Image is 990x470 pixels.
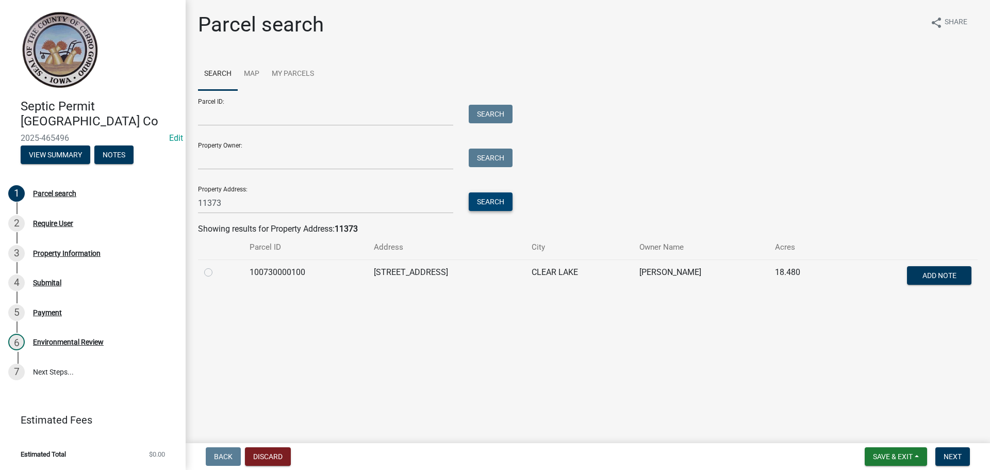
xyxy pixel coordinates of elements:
[8,304,25,321] div: 5
[238,58,266,91] a: Map
[945,17,967,29] span: Share
[335,224,358,234] strong: 11373
[33,250,101,257] div: Property Information
[149,451,165,458] span: $0.00
[469,192,513,211] button: Search
[922,12,976,33] button: shareShare
[198,58,238,91] a: Search
[21,451,66,458] span: Estimated Total
[94,151,134,159] wm-modal-confirm: Notes
[469,105,513,123] button: Search
[907,266,971,285] button: Add Note
[633,260,769,294] td: [PERSON_NAME]
[8,185,25,202] div: 1
[8,274,25,291] div: 4
[198,223,978,235] div: Showing results for Property Address:
[368,235,526,260] th: Address
[873,452,913,461] span: Save & Exit
[94,145,134,164] button: Notes
[525,235,633,260] th: City
[33,190,76,197] div: Parcel search
[214,452,233,461] span: Back
[865,447,927,466] button: Save & Exit
[8,245,25,262] div: 3
[33,220,73,227] div: Require User
[469,149,513,167] button: Search
[8,334,25,350] div: 6
[21,133,165,143] span: 2025-465496
[33,338,104,346] div: Environmental Review
[243,260,368,294] td: 100730000100
[769,260,837,294] td: 18.480
[206,447,241,466] button: Back
[525,260,633,294] td: CLEAR LAKE
[633,235,769,260] th: Owner Name
[169,133,183,143] a: Edit
[21,151,90,159] wm-modal-confirm: Summary
[21,145,90,164] button: View Summary
[243,235,368,260] th: Parcel ID
[266,58,320,91] a: My Parcels
[930,17,943,29] i: share
[922,271,956,279] span: Add Note
[21,11,98,88] img: Cerro Gordo County, Iowa
[33,309,62,316] div: Payment
[944,452,962,461] span: Next
[769,235,837,260] th: Acres
[935,447,970,466] button: Next
[198,12,324,37] h1: Parcel search
[21,99,177,129] h4: Septic Permit [GEOGRAPHIC_DATA] Co
[368,260,526,294] td: [STREET_ADDRESS]
[8,215,25,232] div: 2
[33,279,61,286] div: Submital
[8,410,169,430] a: Estimated Fees
[245,447,291,466] button: Discard
[169,133,183,143] wm-modal-confirm: Edit Application Number
[8,364,25,380] div: 7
